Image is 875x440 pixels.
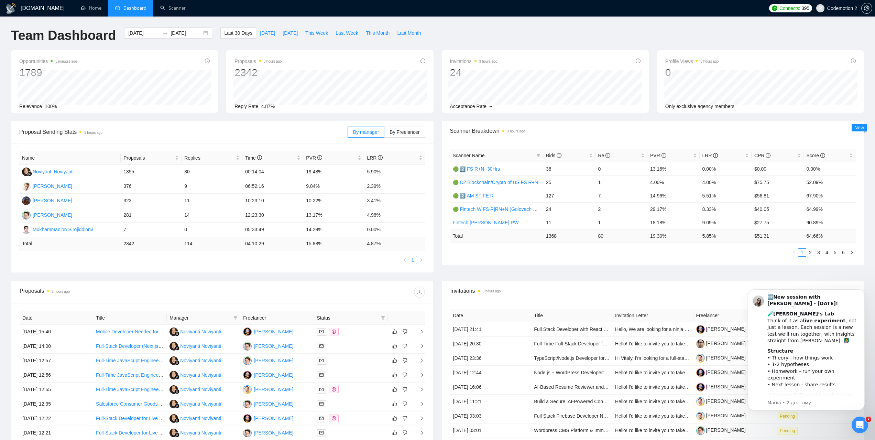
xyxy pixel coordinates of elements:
div: 24 [450,66,497,79]
td: 00:14:04 [242,165,303,179]
input: End date [171,29,202,37]
span: 100% [45,104,57,109]
span: Opportunities [19,57,77,65]
button: right [847,248,856,257]
span: mail [319,387,324,391]
span: swap-right [162,30,168,36]
a: NNNoviyanti Noviyanti [169,372,221,377]
a: Full-Time JavaScript Engineer (React Native / Node.js / Next.js + AI Tools) [96,372,254,378]
div: Noviyanti Noviyanti [180,328,221,335]
button: like [391,414,399,422]
a: 🟢 2️⃣ FS R+N -30Hrs [453,166,500,172]
img: c1JHdaSHkt7dcrcq9EHYceG5-wnZmozaSCRwPR4S2LomExydTc-TLZg6qEo8We9I8Q [696,383,705,391]
span: [DATE] [260,29,275,37]
div: Noviyanti Noviyanti [180,371,221,379]
a: YG[PERSON_NAME] [243,329,293,334]
div: Noviyanti Noviyanti [180,429,221,437]
img: VK [243,385,252,394]
a: [PERSON_NAME] [696,384,746,389]
td: 9.84% [303,179,364,194]
img: c1JHdaSHkt7dcrcq9EHYceG5-wnZmozaSCRwPR4S2LomExydTc-TLZg6qEo8We9I8Q [696,368,705,377]
button: like [391,385,399,394]
a: Full-Stack Developer (Next.js + Supabase) [96,343,187,349]
img: gigradar-bm.png [175,418,179,423]
span: like [392,387,397,392]
span: Scanner Breakdown [450,127,856,135]
button: This Week [302,28,332,39]
span: Proposals [123,154,174,162]
span: Last Week [336,29,358,37]
th: Name [19,151,121,165]
span: like [392,329,397,334]
div: 🆕 [30,13,122,26]
span: [DATE] [283,29,298,37]
a: 3 [815,249,822,256]
span: user [818,6,823,11]
td: 0.00% [804,162,856,175]
a: Full-Time JavaScript Engineer (React Native / Node.js / Next.js + AI Tools) [96,387,254,392]
span: Only exclusive agency members [665,104,735,109]
span: info-circle [766,153,770,158]
a: NNNoviyanti Noviyanti [169,343,221,348]
div: • Theory - how things work • 1-2 hypotheses • Homework - run your own experiment • Next lesson - ... [30,67,122,108]
span: dashboard [115,6,120,10]
button: dislike [401,414,409,422]
span: mail [319,402,324,406]
td: 0 [595,162,648,175]
span: left [403,258,407,262]
img: gigradar-bm.png [175,346,179,351]
td: 1 [595,175,648,189]
div: Noviyanti Noviyanti [180,400,221,408]
a: VK[PERSON_NAME] [243,386,293,392]
span: filter [536,153,540,158]
a: AI-Based Resume Reviewer and Builder Tool Development [534,384,660,390]
a: homeHome [81,5,101,11]
span: dislike [403,358,407,363]
div: 0 [665,66,719,79]
img: c1JHdaSHkt7dcrcq9EHYceG5-wnZmozaSCRwPR4S2LomExydTc-TLZg6qEo8We9I8Q [696,325,705,334]
a: Full Stack Developer with React and Nest.js [534,326,627,332]
div: message notification from Mariia, 2 дн. тому. 🆕 New session with Tamara Levit - this Wednesday! 🧪... [10,9,127,130]
iframe: Intercom notifications повідомлення [737,281,875,437]
button: Last Week [332,28,362,39]
img: upwork-logo.png [772,6,777,11]
span: mail [319,373,324,377]
div: Noviyanti Noviyanti [33,168,74,175]
li: 6 [839,248,847,257]
td: 9 [182,179,242,194]
div: [PERSON_NAME] [254,328,293,335]
a: AP[PERSON_NAME] [243,430,293,435]
span: to [162,30,168,36]
span: like [392,372,397,378]
img: AP [243,342,252,351]
div: [PERSON_NAME] [33,211,72,219]
img: AP [243,429,252,437]
a: Full-Stack Developer for Live SaaS Tool (Vercel, AI Integrations) [96,430,232,436]
span: dislike [403,372,407,378]
span: dislike [403,416,407,421]
img: MS [22,225,31,234]
a: [PERSON_NAME] [696,413,746,418]
a: 6 [840,249,847,256]
div: Mukhammadjon Sirojiddionv [33,226,93,233]
td: 0.00% [700,162,752,175]
li: 2 [806,248,814,257]
img: YG [243,328,252,336]
a: 1 [409,256,417,264]
button: Last 30 Days [220,28,256,39]
span: By manager [353,129,379,135]
td: $0.00 [752,162,804,175]
span: Re [598,153,611,158]
img: c10YeAJzBqbj3k2oTOdy8E_ewyb_oezILkuSreiVxP8azE75_edT0vDqSU58xNzJDT [696,412,705,420]
a: NNNoviyanti Noviyanti [22,169,74,174]
img: gigradar-bm.png [175,375,179,379]
a: Full-Time Full-Stack Developer for SaaS Business [534,341,641,346]
span: info-circle [420,58,425,63]
span: Invitations [450,57,497,65]
img: NN [169,385,178,394]
time: 3 hours ago [700,60,719,63]
img: AP [243,356,252,365]
a: 2 [807,249,814,256]
a: searchScanner [160,5,186,11]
